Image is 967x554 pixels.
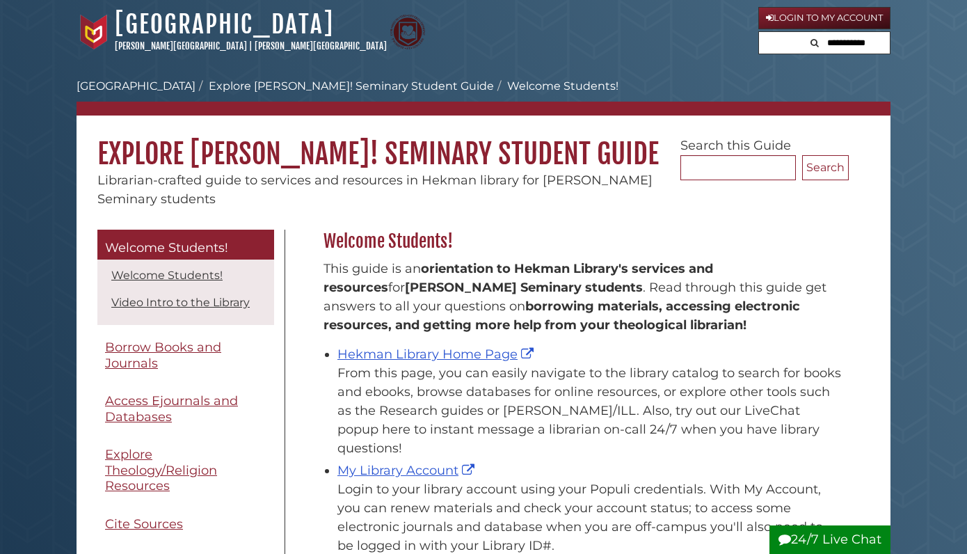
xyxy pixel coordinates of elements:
[802,155,849,180] button: Search
[105,516,183,532] span: Cite Sources
[323,261,826,333] span: This guide is an for . Read through this guide get answers to all your questions on
[105,447,217,493] span: Explore Theology/Religion Resources
[97,173,653,207] span: Librarian-crafted guide to services and resources in Hekman library for [PERSON_NAME] Seminary st...
[77,79,195,93] a: [GEOGRAPHIC_DATA]
[494,78,618,95] li: Welcome Students!
[249,40,253,52] span: |
[97,386,274,432] a: Access Ejournals and Databases
[111,296,250,309] a: Video Intro to the Library
[806,32,823,51] button: Search
[115,9,334,40] a: [GEOGRAPHIC_DATA]
[77,78,890,116] nav: breadcrumb
[390,15,425,49] img: Calvin Theological Seminary
[337,463,478,478] a: My Library Account
[209,79,494,93] a: Explore [PERSON_NAME]! Seminary Student Guide
[323,299,800,333] b: borrowing materials, accessing electronic resources, and getting more help from your theological ...
[769,525,890,554] button: 24/7 Live Chat
[97,230,274,260] a: Welcome Students!
[337,364,842,458] div: From this page, you can easily navigate to the library catalog to search for books and ebooks, br...
[97,439,274,502] a: Explore Theology/Religion Resources
[337,347,537,362] a: Hekman Library Home Page
[97,332,274,379] a: Borrow Books and Journals
[77,15,111,49] img: Calvin University
[105,240,228,255] span: Welcome Students!
[105,340,221,371] span: Borrow Books and Journals
[758,7,890,29] a: Login to My Account
[405,280,643,295] strong: [PERSON_NAME] Seminary students
[105,393,238,425] span: Access Ejournals and Databases
[810,38,819,47] i: Search
[323,261,713,295] strong: orientation to Hekman Library's services and resources
[77,116,890,171] h1: Explore [PERSON_NAME]! Seminary Student Guide
[111,269,223,282] a: Welcome Students!
[97,509,274,540] a: Cite Sources
[115,40,247,52] a: [PERSON_NAME][GEOGRAPHIC_DATA]
[255,40,387,52] a: [PERSON_NAME][GEOGRAPHIC_DATA]
[317,230,849,253] h2: Welcome Students!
